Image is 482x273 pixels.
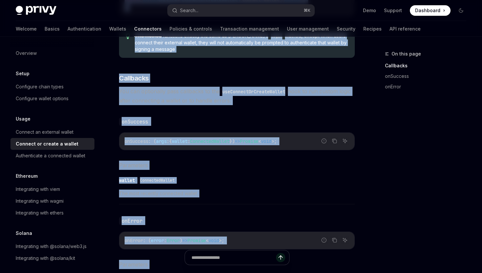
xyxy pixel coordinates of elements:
[168,5,314,16] button: Search...⌘K
[164,238,167,243] span: :
[261,138,271,144] span: void
[125,238,143,243] span: onError
[10,195,94,207] a: Integrating with wagmi
[119,74,149,83] span: Callbacks
[45,21,60,37] a: Basics
[16,172,38,180] h5: Ethereum
[16,70,30,78] h5: Setup
[10,183,94,195] a: Integrating with viem
[415,7,440,14] span: Dashboard
[10,207,94,219] a: Integrating with ethers
[16,197,64,205] div: Integrating with wagmi
[258,138,261,144] span: <
[209,238,219,243] span: void
[337,21,355,37] a: Security
[320,137,328,145] button: Report incorrect code
[390,21,421,37] a: API reference
[304,8,311,13] span: ⌘ K
[190,138,230,144] span: ConnectedWallet
[271,138,274,144] span: >
[16,6,56,15] img: dark logo
[320,236,328,244] button: Report incorrect code
[10,150,94,162] a: Authenticate a connected wallet
[16,83,64,91] div: Configure chain types
[119,87,355,105] span: You can optionally pass callbacks to the hook to run custom logic after connecting a wallet or to...
[188,238,206,243] span: Promise
[140,178,174,183] span: ConnectedWallet
[16,254,75,262] div: Integrating with @solana/kit
[16,95,69,102] div: Configure wallet options
[119,190,355,197] span: The most recently connected wallet.
[16,49,37,57] div: Overview
[16,140,78,148] div: Connect or create a wallet
[363,21,382,37] a: Recipes
[182,238,188,243] span: =>
[125,138,148,144] span: onSuccess
[16,115,30,123] h5: Usage
[235,138,240,144] span: =>
[363,7,376,14] a: Demo
[219,238,222,243] span: >
[68,21,101,37] a: Authentication
[222,238,224,243] span: ;
[330,236,339,244] button: Copy the contents from the code block
[151,238,164,243] span: error
[167,138,169,144] span: :
[143,238,151,243] span: : (
[134,21,162,37] a: Connectors
[10,47,94,59] a: Overview
[220,21,279,37] a: Transaction management
[206,238,209,243] span: <
[172,138,188,144] span: wallet
[10,93,94,104] a: Configure wallet options
[10,252,94,264] a: Integrating with @solana/kit
[220,88,288,95] code: useConnectOrCreateWallet
[230,138,235,144] span: })
[119,118,151,126] code: onSuccess
[119,177,135,184] div: wallet
[16,152,85,160] div: Authenticate a connected wallet
[170,21,212,37] a: Policies & controls
[148,138,156,144] span: : (
[274,138,277,144] span: ;
[119,161,355,170] h5: Parameters
[119,217,145,225] code: onError
[16,185,60,193] div: Integrating with viem
[16,128,73,136] div: Connect an external wallet
[341,236,349,244] button: Ask AI
[16,209,64,217] div: Integrating with ethers
[10,138,94,150] a: Connect or create a wallet
[16,242,87,250] div: Integrating with @solana/web3.js
[330,137,339,145] button: Copy the contents from the code block
[180,238,182,243] span: )
[10,81,94,93] a: Configure chain types
[10,126,94,138] a: Connect an external wallet
[392,50,421,58] span: On this page
[385,71,472,81] a: onSuccess
[341,137,349,145] button: Ask AI
[169,138,172,144] span: {
[167,238,180,243] span: Error
[109,21,126,37] a: Wallets
[16,229,32,237] h5: Solana
[180,7,198,14] div: Search...
[385,81,472,92] a: onError
[156,138,167,144] span: args
[456,5,466,16] button: Toggle dark mode
[240,138,258,144] span: Promise
[10,240,94,252] a: Integrating with @solana/web3.js
[16,21,37,37] a: Welcome
[188,138,190,144] span: :
[135,33,348,53] span: This method functions exactly the same as [PERSON_NAME]’s method, except when users connect their...
[276,253,285,262] button: Send message
[385,60,472,71] a: Callbacks
[287,21,329,37] a: User management
[384,7,402,14] a: Support
[410,5,451,16] a: Dashboard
